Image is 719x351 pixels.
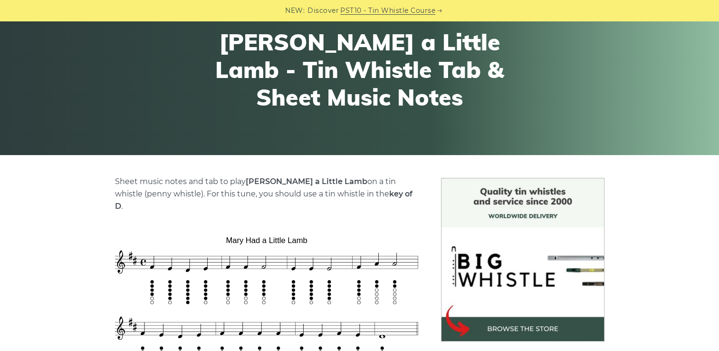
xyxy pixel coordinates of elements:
h1: [PERSON_NAME] a Little Lamb - Tin Whistle Tab & Sheet Music Notes [185,29,535,111]
img: BigWhistle Tin Whistle Store [441,178,604,341]
p: Sheet music notes and tab to play on a tin whistle (penny whistle). For this tune, you should use... [115,175,418,213]
span: NEW: [285,5,305,16]
span: Discover [307,5,339,16]
strong: [PERSON_NAME] a Little Lamb [246,177,367,186]
a: PST10 - Tin Whistle Course [340,5,435,16]
strong: key of D [115,189,412,211]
